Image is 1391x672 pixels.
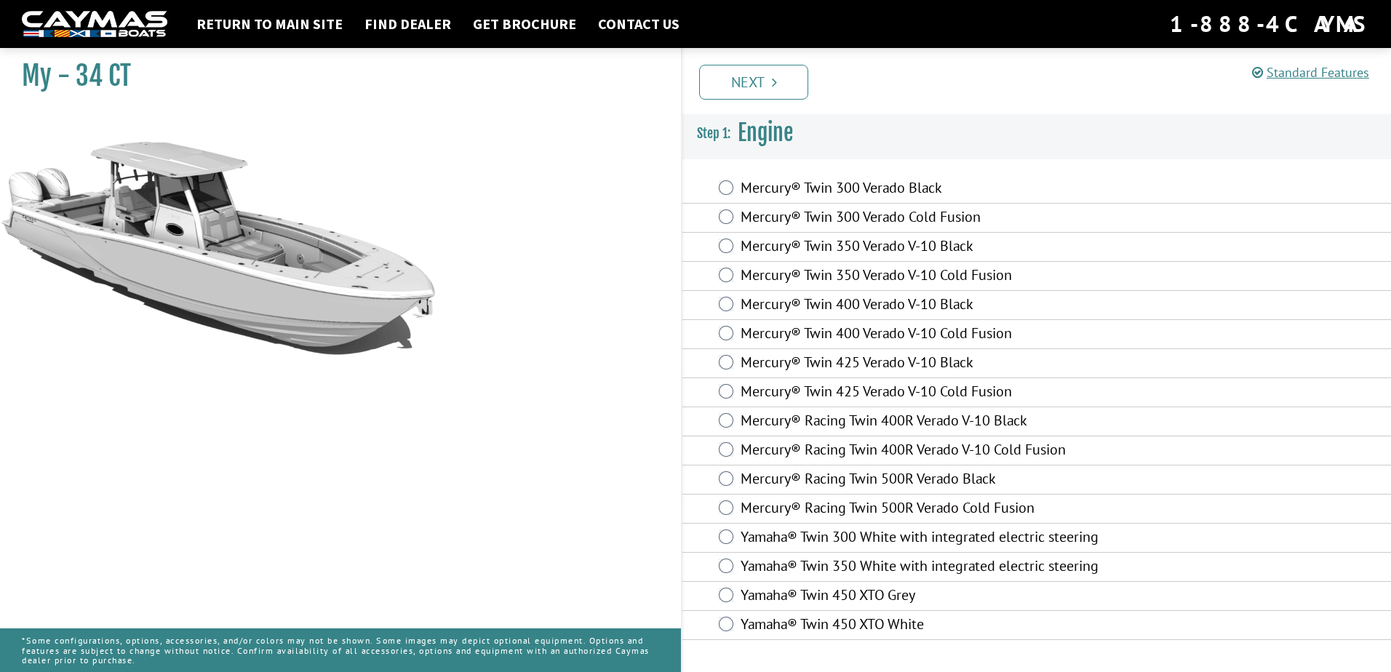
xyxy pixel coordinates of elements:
h1: My - 34 CT [22,60,645,92]
label: Yamaha® Twin 450 XTO Grey [741,586,1131,607]
label: Mercury® Twin 350 Verado V-10 Black [741,237,1131,258]
a: Get Brochure [466,15,583,33]
label: Mercury® Twin 425 Verado V-10 Black [741,353,1131,375]
label: Mercury® Twin 400 Verado V-10 Black [741,295,1131,316]
label: Mercury® Twin 400 Verado V-10 Cold Fusion [741,324,1131,345]
label: Mercury® Racing Twin 500R Verado Black [741,470,1131,491]
label: Yamaha® Twin 350 White with integrated electric steering [741,557,1131,578]
a: Next [699,65,808,100]
ul: Pagination [695,63,1391,100]
label: Mercury® Racing Twin 400R Verado V-10 Black [741,412,1131,433]
a: Standard Features [1252,64,1369,81]
label: Yamaha® Twin 450 XTO White [741,615,1131,636]
h3: Engine [682,106,1391,160]
img: white-logo-c9c8dbefe5ff5ceceb0f0178aa75bf4bb51f6bca0971e226c86eb53dfe498488.png [22,11,167,38]
label: Mercury® Racing Twin 500R Verado Cold Fusion [741,499,1131,520]
label: Mercury® Twin 300 Verado Black [741,179,1131,200]
div: 1-888-4CAYMAS [1170,8,1369,40]
a: Return to main site [189,15,350,33]
label: Yamaha® Twin 300 White with integrated electric steering [741,528,1131,549]
label: Mercury® Twin 300 Verado Cold Fusion [741,208,1131,229]
a: Contact Us [591,15,687,33]
label: Mercury® Twin 350 Verado V-10 Cold Fusion [741,266,1131,287]
a: Find Dealer [357,15,458,33]
label: Mercury® Twin 425 Verado V-10 Cold Fusion [741,383,1131,404]
p: *Some configurations, options, accessories, and/or colors may not be shown. Some images may depic... [22,628,659,672]
label: Mercury® Racing Twin 400R Verado V-10 Cold Fusion [741,441,1131,462]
